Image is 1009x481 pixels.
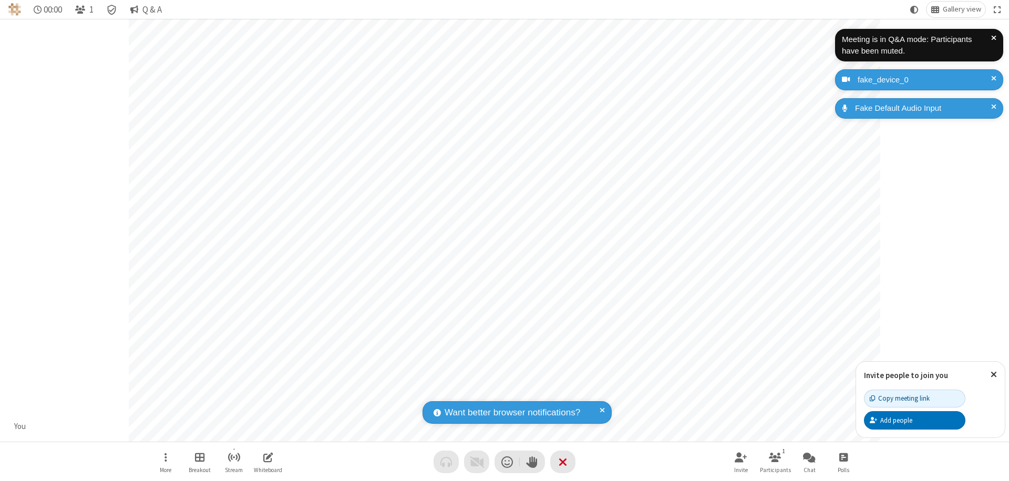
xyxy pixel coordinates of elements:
div: fake_device_0 [854,74,995,86]
span: More [160,467,171,473]
button: Audio problem - check your Internet connection or call by phone [434,451,459,473]
div: You [11,421,30,433]
button: Video [464,451,489,473]
button: Open participant list [759,447,791,477]
span: Participants [760,467,791,473]
button: Open shared whiteboard [252,447,284,477]
div: Meeting is in Q&A mode: Participants have been muted. [842,34,991,57]
button: Invite participants (⌘+Shift+I) [725,447,757,477]
span: Breakout [189,467,211,473]
div: Fake Default Audio Input [851,102,995,114]
div: Meeting details Encryption enabled [102,2,122,17]
button: Change layout [926,2,985,17]
span: 00:00 [44,5,62,15]
button: End or leave meeting [550,451,575,473]
span: 1 [89,5,94,15]
span: Stream [225,467,243,473]
div: Timer [29,2,67,17]
div: 1 [779,446,788,456]
button: Add people [864,411,965,429]
span: Polls [838,467,849,473]
span: Chat [804,467,816,473]
button: Open menu [150,447,181,477]
button: Fullscreen [990,2,1005,17]
button: Manage Breakout Rooms [184,447,215,477]
button: Using system theme [906,2,923,17]
button: Start streaming [218,447,250,477]
button: Send a reaction [495,451,520,473]
button: Close popover [983,362,1005,388]
img: QA Selenium DO NOT DELETE OR CHANGE [8,3,21,16]
button: Open poll [828,447,859,477]
button: Copy meeting link [864,390,965,407]
button: Raise hand [520,451,545,473]
span: Whiteboard [254,467,282,473]
label: Invite people to join you [864,370,948,380]
button: Open chat [794,447,825,477]
span: Invite [734,467,748,473]
span: Gallery view [943,5,981,14]
button: Q & A [126,2,166,17]
span: Q & A [142,5,162,15]
span: Want better browser notifications? [445,406,580,420]
div: Copy meeting link [870,393,930,403]
button: Open participant list [70,2,98,17]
